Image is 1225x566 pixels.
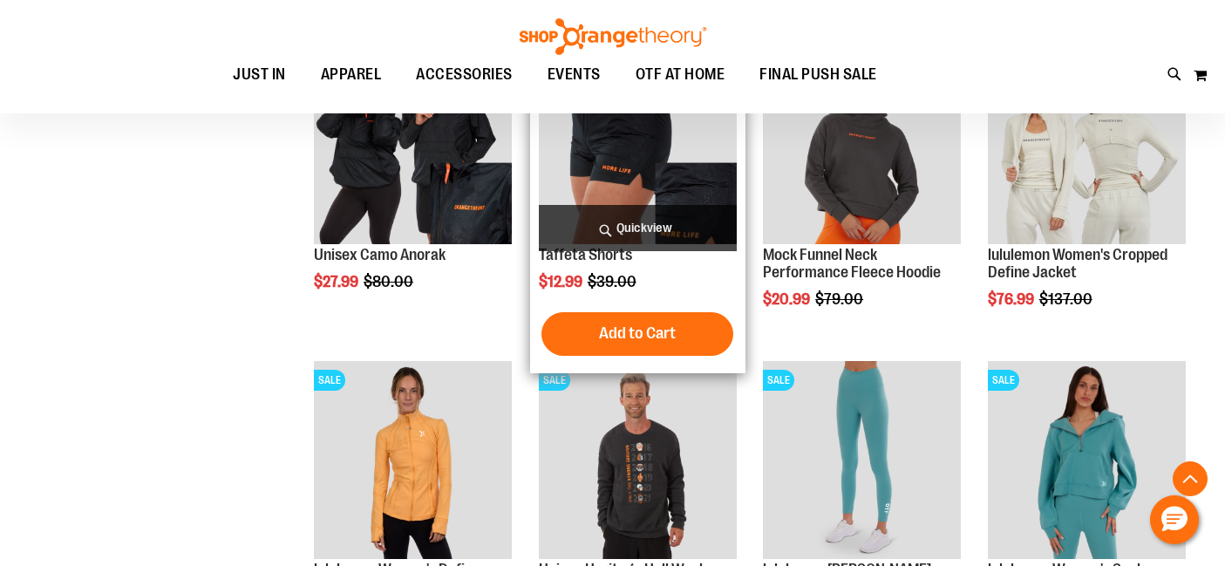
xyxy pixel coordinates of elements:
[763,361,961,559] img: Product image for lululemon Womens Wunder Train High-Rise Tight 25in
[763,46,961,247] a: Product image for Mock Funnel Neck Performance Fleece HoodieSALE
[314,273,361,290] span: $27.99
[233,55,286,94] span: JUST IN
[763,246,941,281] a: Mock Funnel Neck Performance Fleece Hoodie
[539,361,737,559] img: Product image for Unisex Heritage Hell Week Crewneck Sweatshirt
[215,55,303,95] a: JUST IN
[539,273,585,290] span: $12.99
[988,361,1186,562] a: Product image for lululemon Womens Scuba Oversized Half ZipSALE
[988,290,1037,308] span: $76.99
[539,46,737,244] img: Product image for Camo Tafetta Shorts
[314,246,446,263] a: Unisex Camo Anorak
[754,38,970,352] div: product
[599,324,676,343] span: Add to Cart
[763,370,794,391] span: SALE
[539,46,737,247] a: Product image for Camo Tafetta ShortsSALE
[759,55,877,94] span: FINAL PUSH SALE
[763,46,961,244] img: Product image for Mock Funnel Neck Performance Fleece Hoodie
[988,46,1186,244] img: Product image for lululemon Define Jacket Cropped
[314,361,512,562] a: Product image for lululemon Define JacketSALE
[742,55,895,95] a: FINAL PUSH SALE
[1173,461,1208,496] button: Back To Top
[303,55,399,94] a: APPAREL
[988,46,1186,247] a: Product image for lululemon Define Jacket CroppedSALE
[763,290,813,308] span: $20.99
[314,46,512,244] img: Product image for Unisex Camo Anorak
[548,55,601,94] span: EVENTS
[416,55,513,94] span: ACCESSORIES
[539,205,737,251] a: Quickview
[321,55,382,94] span: APPAREL
[398,55,530,95] a: ACCESSORIES
[364,273,416,290] span: $80.00
[530,38,745,373] div: product
[541,312,733,356] button: Add to Cart
[314,370,345,391] span: SALE
[618,55,743,95] a: OTF AT HOME
[1039,290,1095,308] span: $137.00
[539,370,570,391] span: SALE
[988,246,1167,281] a: lululemon Women's Cropped Define Jacket
[539,361,737,562] a: Product image for Unisex Heritage Hell Week Crewneck SweatshirtSALE
[588,273,639,290] span: $39.00
[530,55,618,95] a: EVENTS
[305,38,521,335] div: product
[1150,495,1199,544] button: Hello, have a question? Let’s chat.
[314,361,512,559] img: Product image for lululemon Define Jacket
[539,246,632,263] a: Taffeta Shorts
[517,18,709,55] img: Shop Orangetheory
[988,370,1019,391] span: SALE
[763,361,961,562] a: Product image for lululemon Womens Wunder Train High-Rise Tight 25inSALE
[979,38,1194,352] div: product
[636,55,725,94] span: OTF AT HOME
[988,361,1186,559] img: Product image for lululemon Womens Scuba Oversized Half Zip
[314,46,512,247] a: Product image for Unisex Camo AnorakSALE
[815,290,866,308] span: $79.00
